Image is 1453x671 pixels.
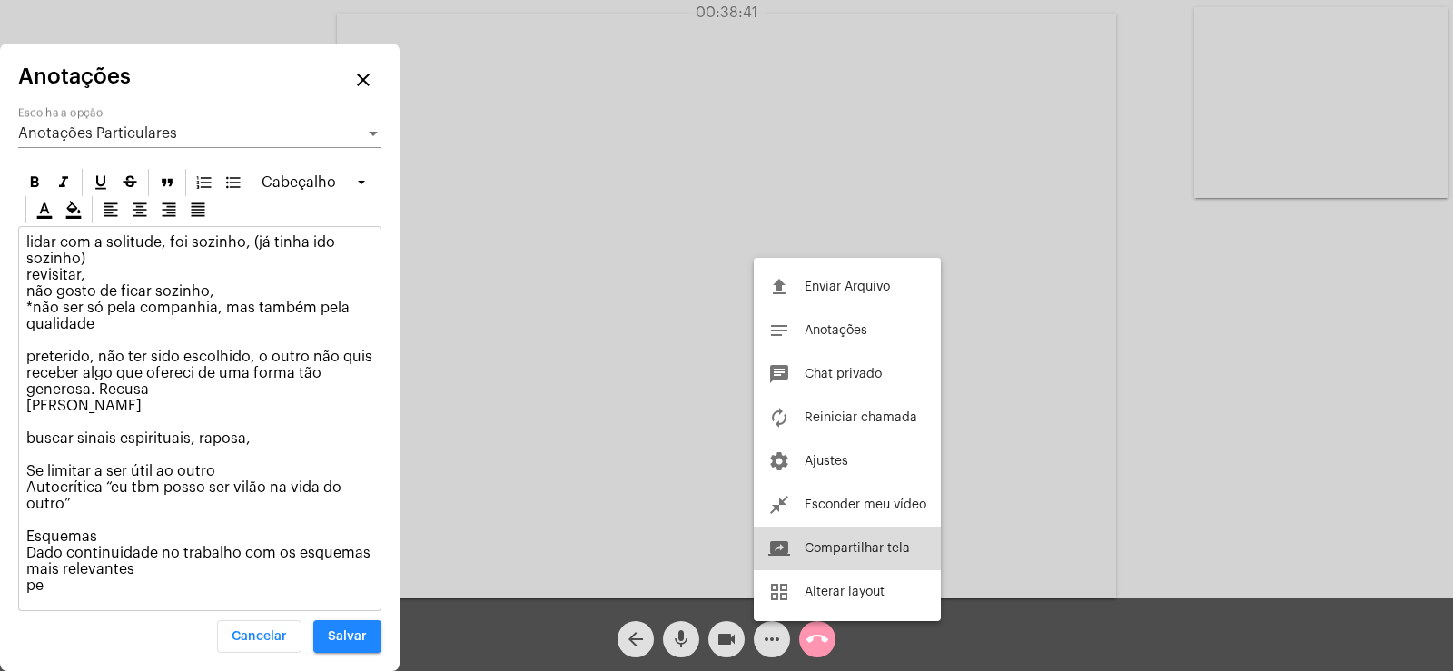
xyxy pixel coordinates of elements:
[768,363,790,385] mat-icon: chat
[805,368,882,380] span: Chat privado
[805,455,848,468] span: Ajustes
[805,498,926,511] span: Esconder meu vídeo
[768,320,790,341] mat-icon: notes
[768,276,790,298] mat-icon: file_upload
[768,581,790,603] mat-icon: grid_view
[805,324,867,337] span: Anotações
[805,411,917,424] span: Reiniciar chamada
[805,281,890,293] span: Enviar Arquivo
[768,538,790,559] mat-icon: screen_share
[768,407,790,429] mat-icon: autorenew
[805,586,885,598] span: Alterar layout
[768,494,790,516] mat-icon: close_fullscreen
[768,450,790,472] mat-icon: settings
[805,542,910,555] span: Compartilhar tela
